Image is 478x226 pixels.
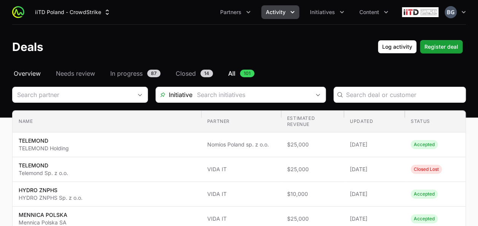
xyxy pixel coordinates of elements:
[14,69,41,78] span: Overview
[346,90,461,99] input: Search deal or customer
[174,69,214,78] a: Closed14
[355,5,393,19] div: Content menu
[424,42,458,51] span: Register deal
[132,87,148,102] div: Open
[19,186,83,194] p: HYDRO ZNPHS
[378,40,417,54] button: Log activity
[305,5,349,19] button: Initiatives
[19,194,83,202] p: HYDRO ZNPHS Sp. z o.o.
[266,8,286,16] span: Activity
[207,190,275,198] span: VIDA IT
[350,190,399,198] span: [DATE]
[227,69,256,78] a: All101
[287,141,338,148] span: $25,000
[13,87,132,102] input: Search partner
[207,166,275,173] span: VIDA IT
[420,40,463,54] button: Register deal
[281,111,344,132] th: Estimated revenue
[19,169,68,177] p: Telemond Sp. z o.o.
[287,215,338,223] span: $25,000
[405,111,465,132] th: Status
[30,5,116,19] button: iiTD Poland - CrowdStrike
[216,5,255,19] div: Partners menu
[192,87,310,102] input: Search initiatives
[54,69,97,78] a: Needs review
[216,5,255,19] button: Partners
[350,141,399,148] span: [DATE]
[30,5,116,19] div: Supplier switch menu
[12,40,43,54] h1: Deals
[344,111,405,132] th: Updated
[147,70,160,77] span: 87
[382,42,412,51] span: Log activity
[200,70,213,77] span: 14
[176,69,196,78] span: Closed
[378,40,463,54] div: Primary actions
[287,166,338,173] span: $25,000
[156,90,192,99] span: Initiative
[12,69,466,78] nav: Deals navigation
[310,87,326,102] div: Open
[19,211,67,219] p: MENNICA POLSKA
[207,215,275,223] span: VIDA IT
[13,111,201,132] th: Name
[350,215,399,223] span: [DATE]
[310,8,335,16] span: Initiatives
[24,5,393,19] div: Main navigation
[109,69,162,78] a: In progress87
[445,6,457,18] img: Bartosz Galoch
[261,5,299,19] div: Activity menu
[56,69,95,78] span: Needs review
[402,5,438,20] img: iiTD Poland
[19,137,69,145] p: TELEMOND
[201,111,281,132] th: Partner
[355,5,393,19] button: Content
[305,5,349,19] div: Initiatives menu
[19,145,69,152] p: TELEMOND Holding
[12,69,42,78] a: Overview
[207,141,275,148] span: Nomios Poland sp. z o.o.
[287,190,338,198] span: $10,000
[240,70,254,77] span: 101
[110,69,143,78] span: In progress
[359,8,379,16] span: Content
[261,5,299,19] button: Activity
[228,69,235,78] span: All
[19,162,68,169] p: TELEMOND
[350,166,399,173] span: [DATE]
[220,8,241,16] span: Partners
[12,6,24,18] img: ActivitySource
